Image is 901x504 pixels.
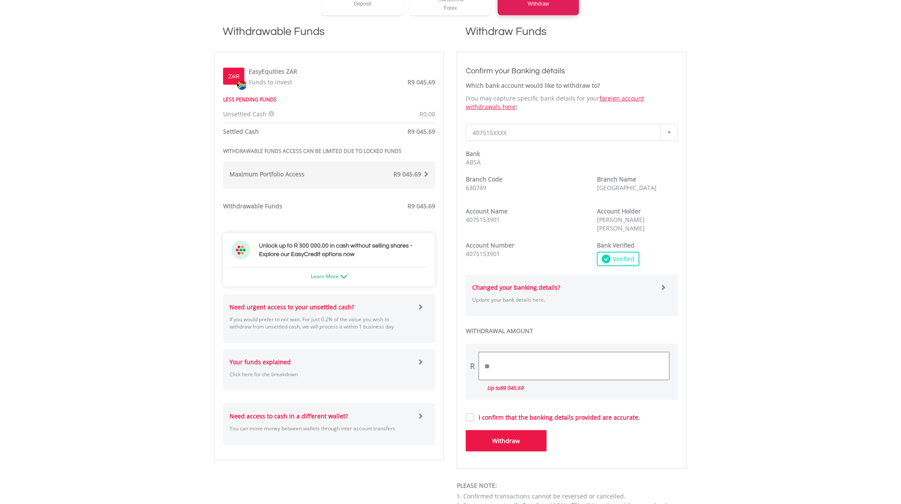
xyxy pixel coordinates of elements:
[472,283,560,291] strong: Changed your banking details?
[230,170,304,178] strong: Maximum Portfolio Access
[230,316,411,330] p: If you would prefer to not wait. For just 0.2% of the value you wish to withdraw from unsettled c...
[419,110,435,118] span: R0.00
[470,361,475,372] div: R
[466,94,644,111] a: foreign account withdrawals here
[232,241,250,259] img: ec-flower.svg
[466,207,508,215] strong: Account Name
[466,150,480,158] strong: Bank
[393,170,421,178] span: R9 045.69
[473,124,658,141] span: 407515XXXX
[259,242,427,259] h3: Unlock up to R 300 000.00 in cash without selling shares - Explore our EasyCredit options now
[597,207,641,215] strong: Account Holder
[223,110,267,118] span: Unsettled Cash
[463,492,687,501] li: Confirmed transactions cannot be reversed or cancelled.
[223,127,259,135] strong: Settled Cash
[230,371,411,378] p: Click here for the breakdown
[466,65,678,77] h3: Confirm your Banking details
[230,425,411,432] p: You can move money between wallets through inter account transfers
[466,184,486,192] span: 630749
[407,78,435,86] span: R9 045.69
[466,175,502,183] strong: Branch Code
[597,184,657,192] span: [GEOGRAPHIC_DATA]
[611,255,634,263] span: Verified
[230,412,348,420] strong: Need access to cash in a different wallet?
[249,67,297,76] label: EasyEquities ZAR
[500,384,523,392] span: R9 045.69
[457,24,687,48] h1: Withdraw Funds
[597,216,645,232] span: [PERSON_NAME] [PERSON_NAME]
[341,275,347,279] img: ec-arrow-down.png
[249,78,292,86] span: Funds to invest
[474,413,640,422] label: I confirm that the banking details provided are accurate.
[466,430,547,452] button: Withdraw
[223,147,402,155] strong: WITHDRAWABLE FUNDS ACCESS CAN BE LIMITED DUE TO LOCKED FUNDS
[230,303,354,311] strong: Need urgent access to your unsettled cash?
[466,241,514,249] strong: Account Number
[457,482,687,490] div: PLEASE NOTE:
[237,81,247,90] img: zar.png
[223,202,282,210] strong: Withdrawable Funds
[466,81,600,89] strong: Which bank account would like to withdraw to?
[472,296,654,303] p: Update your bank details here.
[466,158,481,166] span: ABSA
[214,24,444,48] h1: Withdrawable Funds
[466,250,500,258] span: 4075153901
[407,127,435,135] span: R9 045.69
[597,241,634,249] strong: Bank Verified
[466,94,678,111] p: (You may capture specific bank details for your )
[311,273,347,280] a: Learn More
[466,327,678,335] label: WITHDRAWAL AMOUNT
[487,384,523,392] i: Up to
[223,96,277,103] strong: LESS PENDING FUNDS
[228,72,239,81] label: ZAR
[407,202,435,210] span: R9 045.69
[466,216,500,224] span: 4075153901
[230,358,291,366] strong: Your funds explained
[597,175,636,183] strong: Branch Name
[230,403,429,445] a: Need access to cash in a different wallet? You can move money between wallets through inter accou...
